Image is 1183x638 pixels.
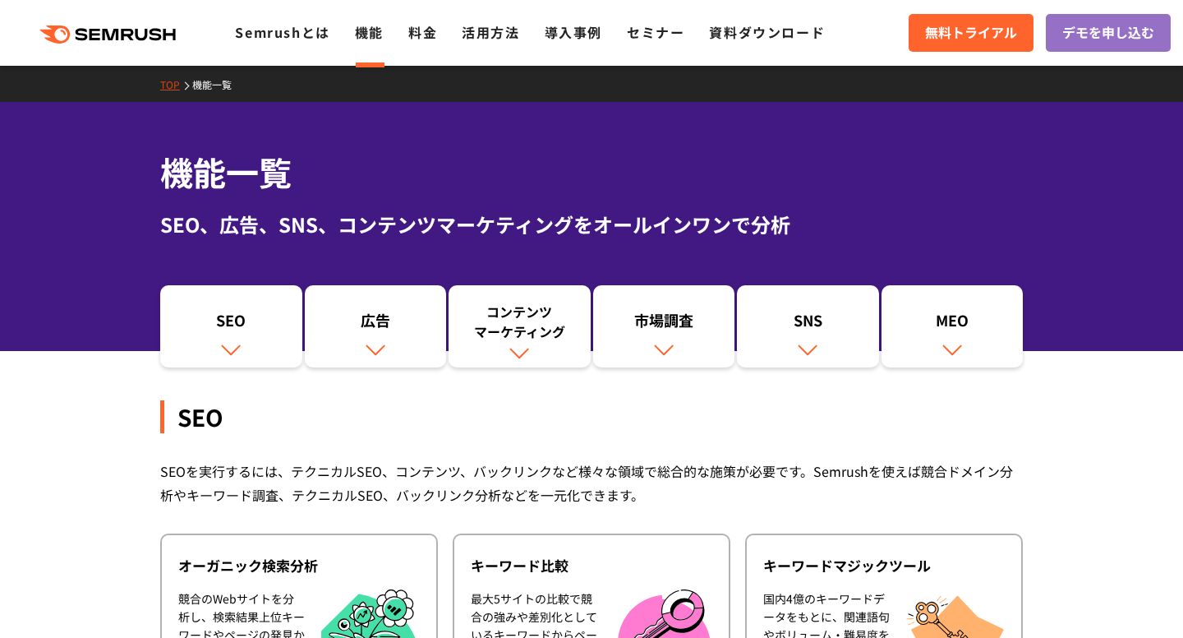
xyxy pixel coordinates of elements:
div: オーガニック検索分析 [178,556,420,576]
div: SEO [168,310,294,338]
div: SEOを実行するには、テクニカルSEO、コンテンツ、バックリンクなど様々な領域で総合的な施策が必要です。Semrushを使えば競合ドメイン分析やキーワード調査、テクニカルSEO、バックリンク分析... [160,460,1023,507]
a: セミナー [627,22,684,42]
a: コンテンツマーケティング [449,285,591,368]
span: デモを申し込む [1062,22,1154,44]
a: TOP [160,77,192,91]
div: SEO、広告、SNS、コンテンツマーケティングをオールインワンで分析 [160,210,1023,239]
a: SEO [160,285,302,368]
div: コンテンツ マーケティング [457,302,582,341]
a: 広告 [305,285,447,368]
a: 活用方法 [462,22,519,42]
div: キーワード比較 [471,556,712,576]
a: 市場調査 [593,285,735,368]
h1: 機能一覧 [160,148,1023,196]
div: 広告 [313,310,439,338]
a: MEO [881,285,1024,368]
a: Semrushとは [235,22,329,42]
a: 機能一覧 [192,77,244,91]
a: 無料トライアル [909,14,1033,52]
div: 市場調査 [601,310,727,338]
div: MEO [890,310,1015,338]
div: SNS [745,310,871,338]
a: 資料ダウンロード [709,22,825,42]
a: デモを申し込む [1046,14,1171,52]
a: SNS [737,285,879,368]
a: 導入事例 [545,22,602,42]
span: 無料トライアル [925,22,1017,44]
a: 料金 [408,22,437,42]
div: キーワードマジックツール [763,556,1005,576]
a: 機能 [355,22,384,42]
div: SEO [160,400,1023,433]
